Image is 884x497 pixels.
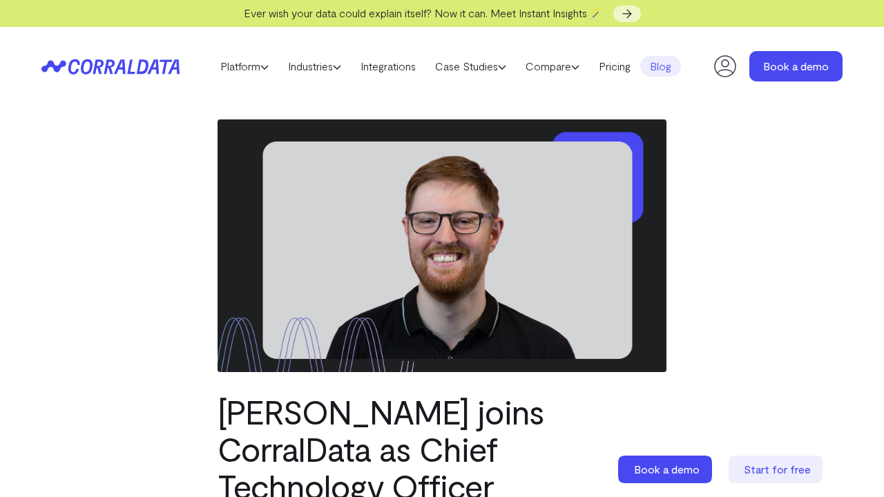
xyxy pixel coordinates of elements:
[634,462,700,476] span: Book a demo
[729,456,825,483] a: Start for free
[589,56,640,77] a: Pricing
[351,56,425,77] a: Integrations
[278,56,351,77] a: Industries
[749,51,843,81] a: Book a demo
[744,462,811,476] span: Start for free
[425,56,516,77] a: Case Studies
[244,6,604,19] span: Ever wish your data could explain itself? Now it can. Meet Instant Insights 🪄
[211,56,278,77] a: Platform
[618,456,715,483] a: Book a demo
[516,56,589,77] a: Compare
[640,56,681,77] a: Blog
